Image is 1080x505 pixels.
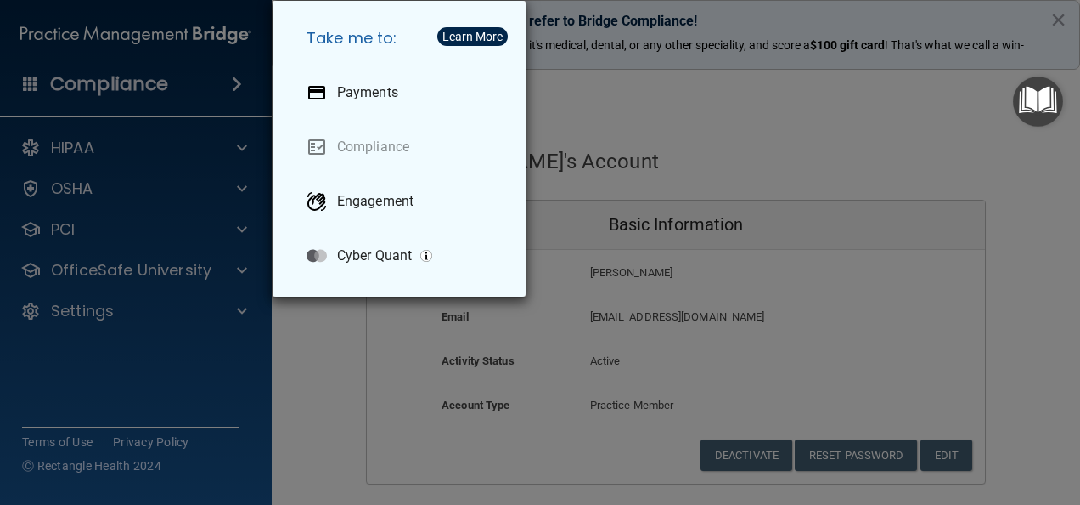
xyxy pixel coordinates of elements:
a: Engagement [293,178,512,225]
p: Engagement [337,193,413,210]
p: Payments [337,84,398,101]
a: Compliance [293,123,512,171]
button: Learn More [437,27,508,46]
a: Payments [293,69,512,116]
div: Learn More [442,31,503,43]
p: Cyber Quant [337,247,412,264]
button: Open Resource Center [1013,77,1063,127]
a: Cyber Quant [293,232,512,280]
h5: Take me to: [293,14,512,62]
